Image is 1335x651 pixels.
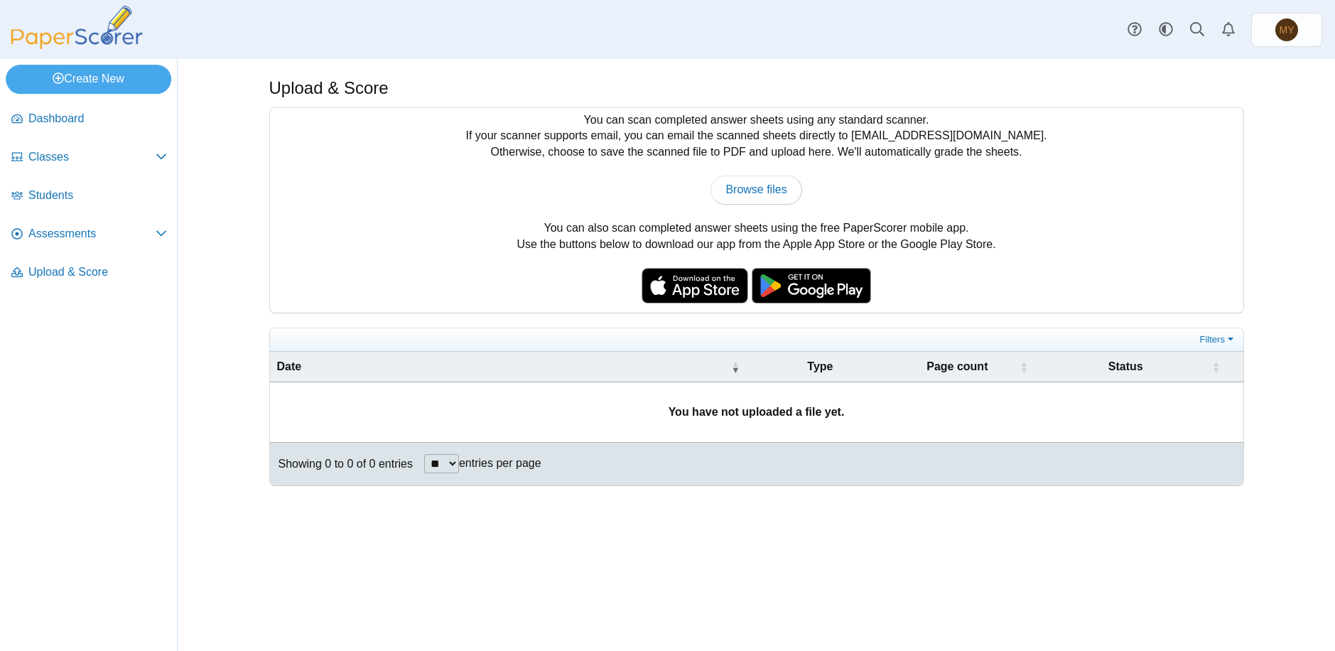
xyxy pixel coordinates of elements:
span: Dashboard [28,111,167,127]
span: Upload & Score [28,264,167,280]
span: Type [807,360,833,372]
div: Showing 0 to 0 of 0 entries [270,443,413,485]
span: Status : Activate to sort [1211,352,1220,382]
a: Filters [1196,333,1240,347]
span: Ming Yang [1275,18,1298,41]
span: Page count [926,360,988,372]
a: Create New [6,65,171,93]
img: google-play-badge.png [752,268,871,303]
a: Ming Yang [1251,13,1322,47]
span: Ming Yang [1280,25,1295,35]
a: Students [6,179,173,213]
h1: Upload & Score [269,76,389,100]
img: PaperScorer [6,6,148,49]
span: Classes [28,149,156,165]
span: Assessments [28,226,156,242]
span: Date : Activate to remove sorting [731,352,740,382]
a: Alerts [1213,14,1244,45]
span: Browse files [725,183,787,195]
img: apple-store-badge.svg [642,268,748,303]
a: Upload & Score [6,256,173,290]
label: entries per page [459,457,541,469]
span: Status [1108,360,1143,372]
a: Assessments [6,217,173,252]
span: Date [277,360,302,372]
span: Page count : Activate to sort [1020,352,1028,382]
a: Browse files [710,176,801,204]
a: Classes [6,141,173,175]
span: Students [28,188,167,203]
a: Dashboard [6,102,173,136]
div: You can scan completed answer sheets using any standard scanner. If your scanner supports email, ... [270,108,1243,313]
a: PaperScorer [6,39,148,51]
b: You have not uploaded a file yet. [669,406,845,418]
